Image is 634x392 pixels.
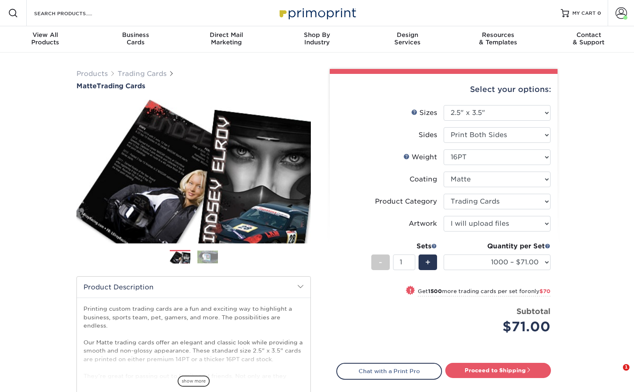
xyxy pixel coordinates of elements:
[181,26,272,53] a: Direct MailMarketing
[375,197,437,206] div: Product Category
[453,31,543,39] span: Resources
[276,4,358,22] img: Primoprint
[528,288,551,294] span: only
[444,241,551,251] div: Quantity per Set
[516,307,551,316] strong: Subtotal
[90,26,181,53] a: BusinessCards
[76,82,97,90] span: Matte
[409,219,437,229] div: Artwork
[362,31,453,39] span: Design
[197,250,218,263] img: Trading Cards 02
[623,364,629,371] span: 1
[453,26,543,53] a: Resources& Templates
[272,26,362,53] a: Shop ByIndustry
[33,8,113,18] input: SEARCH PRODUCTS.....
[544,26,634,53] a: Contact& Support
[445,363,551,378] a: Proceed to Shipping
[76,70,108,78] a: Products
[410,287,412,295] span: !
[90,31,181,46] div: Cards
[362,26,453,53] a: DesignServices
[272,31,362,46] div: Industry
[118,70,167,78] a: Trading Cards
[379,256,382,268] span: -
[77,277,310,298] h2: Product Description
[272,31,362,39] span: Shop By
[410,174,437,184] div: Coating
[76,91,311,252] img: Matte 01
[453,31,543,46] div: & Templates
[425,256,430,268] span: +
[597,10,601,16] span: 0
[403,152,437,162] div: Weight
[336,74,551,105] div: Select your options:
[76,82,311,90] h1: Trading Cards
[539,288,551,294] span: $70
[336,363,442,379] a: Chat with a Print Pro
[450,317,551,337] div: $71.00
[178,376,210,387] span: show more
[76,82,311,90] a: MatteTrading Cards
[181,31,272,39] span: Direct Mail
[418,288,551,296] small: Get more trading cards per set for
[181,31,272,46] div: Marketing
[170,250,190,265] img: Trading Cards 01
[371,241,437,251] div: Sets
[572,10,596,17] span: MY CART
[544,31,634,46] div: & Support
[419,130,437,140] div: Sides
[606,364,626,384] iframe: Intercom live chat
[544,31,634,39] span: Contact
[362,31,453,46] div: Services
[411,108,437,118] div: Sizes
[90,31,181,39] span: Business
[428,288,442,294] strong: 1500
